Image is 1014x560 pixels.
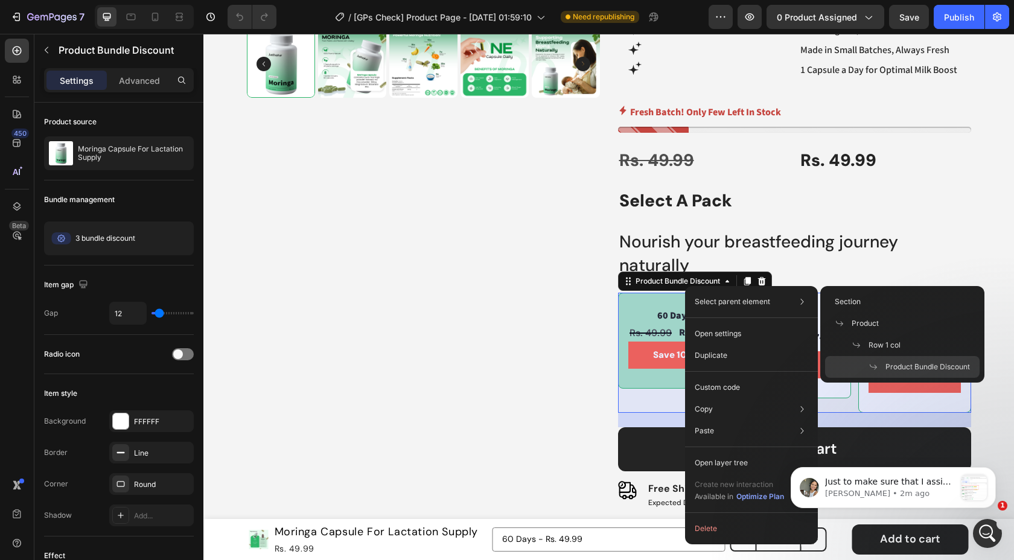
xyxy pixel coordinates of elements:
span: 1 [998,501,1007,511]
p: Copy [695,404,713,415]
p: Settings [60,74,94,87]
span: [GPs Check] Product Page - [DATE] 01:59:10 [354,11,532,24]
div: Round [134,479,191,490]
button: Carousel Back Arrow [53,23,68,37]
div: Shadow [44,510,72,521]
div: FFFFFF [134,416,191,427]
button: Publish [934,5,984,29]
div: Rs. 74.98 [595,296,637,313]
pre: Save 10% [442,308,499,335]
div: 450 [11,129,29,138]
span: Section [835,296,861,307]
p: Select parent element [695,296,770,307]
div: Gap [44,308,58,319]
span: 0 product assigned [777,11,857,24]
p: Custom code [695,382,740,393]
div: Corner [44,479,68,489]
div: Bundle management [44,194,115,205]
div: Rs. 82.48 [715,303,757,320]
iframe: Intercom live chat [973,519,1002,548]
p: 7 [79,10,84,24]
div: Rs. 149.97 [665,296,710,327]
div: Add to cart [549,406,634,425]
span: Available in [695,492,733,501]
button: Add to cart [648,491,765,520]
p: Duplicate [695,350,727,361]
button: Add to cart [415,393,768,437]
p: Fresh Batch! Only Few Left In Stock [427,71,578,88]
p: Free Shipping [445,448,572,462]
div: Add to cart [677,498,737,513]
div: Rs. 44.99 [474,291,517,308]
p: Product Bundle Discount [59,43,189,57]
div: Add... [134,511,191,521]
span: Product [852,318,879,329]
p: Open settings [695,328,741,339]
iframe: Intercom notifications message [773,443,1014,527]
span: Need republishing [573,11,634,22]
span: 3 bundle discount [75,233,135,244]
button: increment [598,495,622,517]
div: Line [134,448,191,459]
p: Open layer tree [695,457,748,468]
div: Rs. 49.99 [596,113,768,139]
span: Row 1 col [869,340,901,351]
div: Background [44,416,86,427]
p: Paste [695,425,714,436]
div: Rs. 99.98 [545,296,590,313]
div: Rs. 49.99 [425,291,470,308]
div: Product Bundle Discount [430,242,519,253]
button: 0 product assigned [767,5,884,29]
p: Money Back Guarantee [621,464,767,474]
p: 180 Days [666,275,756,290]
button: Carousel Next Arrow [372,23,387,37]
div: Item gap [44,277,91,293]
p: 1 Capsule a Day for Optimal Milk Boost [597,28,757,46]
input: Auto [110,302,146,324]
p: 30 Days [621,448,767,462]
div: Beta [9,221,29,231]
div: Product source [44,116,97,127]
span: Product Bundle Discount [885,361,970,372]
p: 60 Days [426,275,515,290]
button: Optimize Plan [736,491,785,503]
button: Delete [690,518,813,539]
img: product feature img [49,141,73,165]
div: Undo/Redo [228,5,276,29]
button: decrement [528,495,552,517]
span: / [348,11,351,24]
p: 120 Days [546,275,636,290]
span: Save [899,12,919,22]
div: Radio icon [44,349,80,360]
div: Item style [44,388,77,399]
p: Nourish your breastfeeding journey naturally [416,196,767,243]
input: quantity [552,495,598,517]
p: Expected Delivery Between 3-5 Days [445,464,572,474]
div: Publish [944,11,974,24]
p: Select A Pack [416,155,767,179]
iframe: Design area [203,34,1014,560]
p: Advanced [119,74,160,87]
div: Optimize Plan [736,491,784,502]
button: Save [889,5,929,29]
p: Create new interaction [695,479,785,491]
p: Made in Small Batches, Always Fresh [597,8,757,26]
p: Moringa Capsule For Lactation Supply [78,145,189,162]
pre: Save 45% [682,332,740,359]
div: Rs. 49.99 [415,113,587,139]
pre: Save 25% [563,317,620,345]
button: 7 [5,5,90,29]
div: Border [44,447,68,458]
